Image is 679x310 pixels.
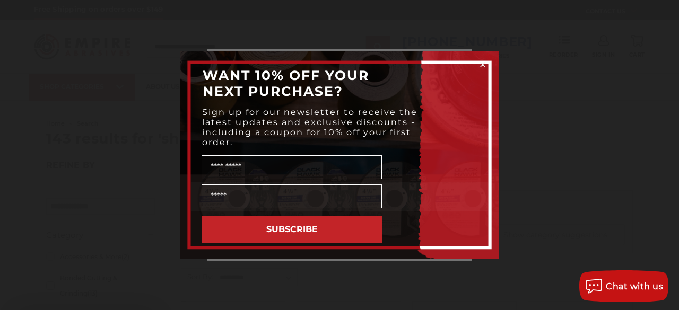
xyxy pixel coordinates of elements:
button: SUBSCRIBE [202,216,382,243]
span: WANT 10% OFF YOUR NEXT PURCHASE? [203,67,369,99]
button: Close dialog [477,59,488,70]
span: Chat with us [606,281,663,291]
span: Sign up for our newsletter to receive the latest updates and exclusive discounts - including a co... [202,107,417,147]
input: Email [202,184,382,208]
button: Chat with us [579,270,668,302]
